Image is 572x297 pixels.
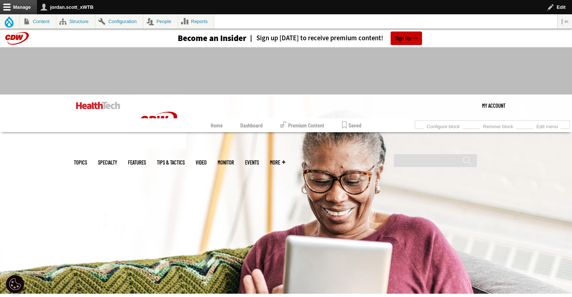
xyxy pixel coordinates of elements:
[150,34,247,42] a: Become an Insider
[280,118,324,132] a: Premium Content
[218,160,234,165] a: MonITor
[482,94,505,116] div: User menu
[178,34,247,42] h3: Become an Insider
[240,118,263,132] a: Dashboard
[157,160,185,165] a: Tips & Tactics
[270,160,285,165] span: More
[178,14,214,29] a: Reports
[247,35,383,42] a: Sign up [DATE] to receive premium content!
[245,160,259,165] a: Events
[131,94,186,149] img: Home
[196,160,207,165] a: Video
[20,14,56,29] a: Content
[6,275,24,293] button: Open Preferences
[534,122,561,130] a: Edit menu
[95,14,143,29] a: Configuration
[153,55,419,88] iframe: advertisement
[98,160,117,165] span: Specialty
[558,14,572,29] button: Vertical orientation
[482,94,505,116] a: My Account
[391,31,422,45] a: Sign Up
[342,118,361,132] a: Saved
[131,143,186,151] a: CDW
[128,160,146,165] a: Features
[424,122,463,130] a: Configure block
[211,118,223,132] a: Home
[480,122,516,130] a: Remove block
[76,102,120,109] img: Home
[143,14,178,29] a: People
[74,160,87,165] span: Topics
[6,275,24,293] div: Cookie Settings
[56,14,95,29] a: Structure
